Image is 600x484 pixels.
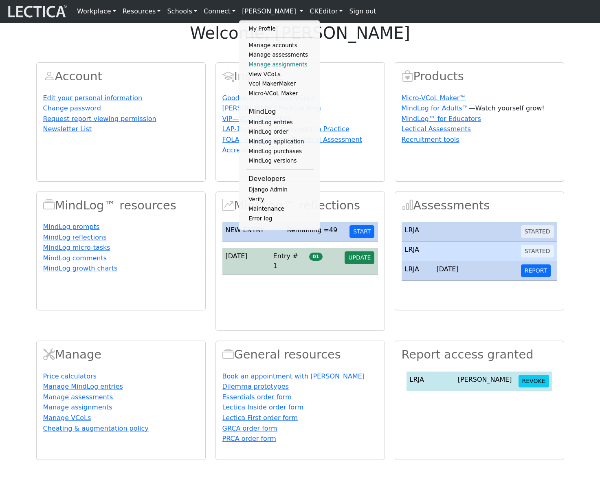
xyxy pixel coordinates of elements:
a: Dilemma prototypes [222,383,289,390]
a: Manage assignments [246,60,314,70]
a: Change password [43,104,101,112]
span: Products [402,69,413,83]
td: Entry # 1 [270,248,306,275]
h2: Manage [43,348,199,362]
a: Manage accounts [246,41,314,51]
a: Workplace [74,3,119,20]
p: —Watch yourself grow! [402,103,557,113]
span: 49 [329,226,337,234]
a: MindLog comments [43,254,107,262]
span: MindLog™ resources [43,198,55,212]
a: MindLog™ for Educators [402,115,481,123]
h2: Assessments [402,198,557,213]
a: Lectical Assessments [402,125,471,133]
a: Manage assessments [43,393,113,401]
a: GRCA order form [222,425,277,432]
a: [PERSON_NAME] [239,3,306,20]
a: MindLog order [246,127,314,137]
a: Vcol MakerMaker [246,79,314,89]
div: [PERSON_NAME] [458,375,512,385]
a: Manage assignments [43,403,112,411]
a: MindLog versions [246,156,314,166]
a: PRCA order form [222,435,276,442]
span: Manage [43,348,55,361]
ul: [PERSON_NAME] [246,24,314,224]
a: Book an appointment with [PERSON_NAME] [222,372,365,380]
button: START [349,225,374,238]
a: Essentials order form [222,393,292,401]
a: MindLog application [246,137,314,147]
td: LRJA [402,261,433,281]
span: MindLog [222,198,234,212]
h2: MindLog™ reflections [222,198,378,213]
a: Resources [119,3,164,20]
h2: Account [43,69,199,84]
a: Newsletter List [43,125,92,133]
h2: Products [402,69,557,84]
td: NEW ENTRY [222,222,284,242]
a: FOLA—Foundations of Lectical Assessment [222,136,362,143]
a: MindLog entries [246,118,314,128]
a: MindLog for Adults™ [402,104,469,112]
button: REPORT [521,264,551,277]
a: Manage assessments [246,50,314,60]
a: LAP-1—Lectical Assessment in Practice [222,125,349,133]
a: My Profile [246,24,314,34]
h2: General resources [222,348,378,362]
a: MindLog micro-tasks [43,244,110,251]
span: Assessments [402,198,413,212]
a: Schools [164,3,200,20]
a: MindLog purchases [246,147,314,156]
a: Error log [246,214,314,224]
a: Micro-VCoL Maker™ [402,94,466,102]
span: 01 [309,253,322,261]
span: Account [222,69,234,83]
a: Lectica First order form [222,414,298,422]
td: LRJA [407,372,455,391]
a: MindLog growth charts [43,264,118,272]
span: Account [43,69,55,83]
a: MindLog reflections [43,233,107,241]
a: Lectica Inside order form [222,403,303,411]
td: Remaining = [284,222,346,242]
h2: MindLog™ resources [43,198,199,213]
img: lecticalive [6,4,67,19]
button: UPDATE [345,251,374,264]
span: Resources [222,348,234,361]
li: Developers [246,173,314,185]
a: Django Admin [246,185,314,195]
a: CKEditor [306,3,346,20]
span: [DATE] [226,252,248,260]
td: LRJA [402,242,433,261]
a: Verify [246,195,314,205]
td: LRJA [402,222,433,242]
h2: Institute [222,69,378,84]
a: Micro-VCoL Maker [246,89,314,99]
a: Sign out [346,3,379,20]
li: MindLog [246,106,314,118]
span: [DATE] [437,265,459,273]
h2: Report access granted [402,348,557,362]
a: Edit your personal information [43,94,143,102]
span: UPDATE [348,254,371,261]
a: Request report viewing permission [43,115,156,123]
a: Recruitment tools [402,136,459,143]
a: View VCoLs [246,70,314,79]
a: Manage VCoLs [43,414,91,422]
button: REVOKE [519,375,549,387]
a: Accreditation information [222,146,305,154]
a: Price calculators [43,372,97,380]
a: ViP—VCoL in Practice [222,115,292,123]
a: Cheating & augmentation policy [43,425,149,432]
a: Connect [200,3,239,20]
a: Maintenance [246,204,314,214]
a: Good in a crisis micro-VCoLs [222,94,315,102]
a: Manage MindLog entries [43,383,123,390]
a: MindLog prompts [43,223,100,231]
a: [PERSON_NAME] Medium Blog [222,104,321,112]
